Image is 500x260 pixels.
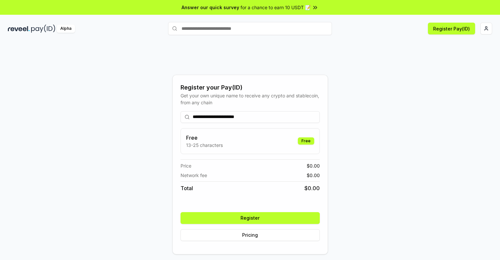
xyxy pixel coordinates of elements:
[181,83,320,92] div: Register your Pay(ID)
[240,4,311,11] span: for a chance to earn 10 USDT 📝
[181,92,320,106] div: Get your own unique name to receive any crypto and stablecoin, from any chain
[181,162,191,169] span: Price
[186,142,223,149] p: 13-25 characters
[182,4,239,11] span: Answer our quick survey
[304,184,320,192] span: $ 0.00
[31,25,55,33] img: pay_id
[298,137,314,145] div: Free
[186,134,223,142] h3: Free
[181,212,320,224] button: Register
[181,172,207,179] span: Network fee
[57,25,75,33] div: Alpha
[428,23,475,34] button: Register Pay(ID)
[181,229,320,241] button: Pricing
[307,162,320,169] span: $ 0.00
[181,184,193,192] span: Total
[307,172,320,179] span: $ 0.00
[8,25,30,33] img: reveel_dark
